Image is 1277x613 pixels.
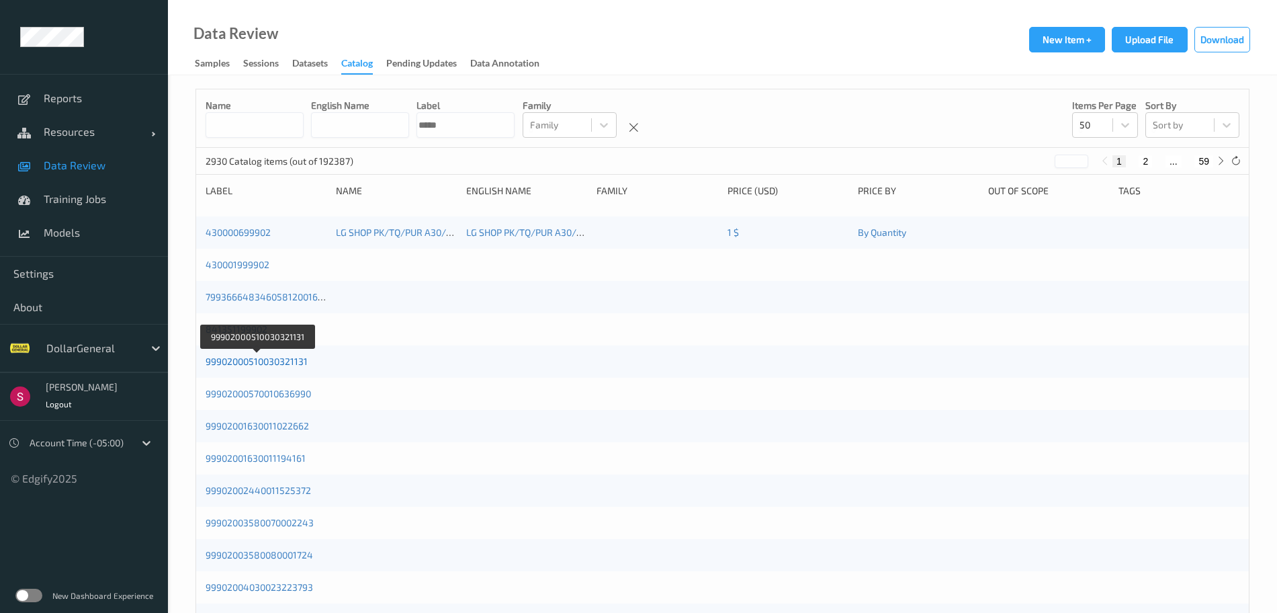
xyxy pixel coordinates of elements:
[206,452,306,464] a: 99902001630011194161
[206,259,269,270] a: 430001999902
[416,99,515,112] p: Label
[195,56,230,73] div: Samples
[206,184,326,198] div: Label
[243,54,292,73] a: Sessions
[728,227,739,238] a: 1 $
[206,420,309,432] a: 99902001630011022662
[1112,155,1126,167] button: 1
[206,581,313,593] a: 99902004030023223793
[292,54,341,73] a: Datasets
[1145,99,1239,112] p: Sort by
[206,388,311,399] a: 99902000570010636990
[1072,99,1138,112] p: Items per page
[206,227,271,238] a: 430000699902
[466,184,587,198] div: English Name
[858,227,906,238] a: By Quantity
[195,54,243,73] a: Samples
[470,54,553,73] a: Data Annotation
[386,56,457,73] div: Pending Updates
[1165,155,1182,167] button: ...
[597,184,717,198] div: Family
[206,291,365,302] a: 799366648346058120016752999022
[206,549,313,561] a: 99902003580080001724
[988,184,1109,198] div: Out of scope
[336,184,457,198] div: Name
[1194,27,1250,52] button: Download
[341,56,373,75] div: Catalog
[470,56,539,73] div: Data Annotation
[292,56,328,73] div: Datasets
[858,184,979,198] div: Price By
[193,27,278,40] div: Data Review
[206,99,304,112] p: Name
[386,54,470,73] a: Pending Updates
[206,485,311,496] a: 99902002440011525372
[206,155,353,168] p: 2930 Catalog items (out of 192387)
[466,227,594,238] a: LG SHOP PK/TQ/PUR A30/B28
[728,184,848,198] div: Price (USD)
[1029,27,1105,52] button: New Item +
[523,99,617,112] p: Family
[341,54,386,75] a: Catalog
[1194,155,1213,167] button: 59
[336,227,464,238] a: LG SHOP PK/TQ/PUR A30/B28
[1112,27,1188,52] button: Upload File
[206,517,314,528] a: 99902003580070002243
[206,356,308,367] a: 99902000510030321131
[311,99,409,112] p: English Name
[243,56,279,73] div: Sessions
[206,323,267,335] a: 841351199902
[1139,155,1152,167] button: 2
[1118,184,1239,198] div: Tags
